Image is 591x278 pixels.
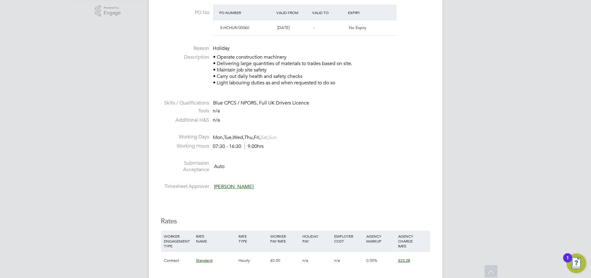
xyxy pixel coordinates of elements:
label: Tools [161,108,209,114]
label: Timesheet Approver [161,183,209,190]
div: Valid From [275,7,311,18]
label: Working Days [161,134,209,140]
span: Holiday [213,45,230,51]
div: Expiry [346,7,382,18]
div: Hourly [237,252,269,269]
div: WORKER PAY RATE [269,231,301,247]
div: Contract [163,252,194,269]
span: 0.00% [366,258,377,263]
div: RATE NAME [194,231,237,247]
span: [PERSON_NAME] [214,184,254,190]
div: Blue CPCS / NPORS, Full UK Drivers Licence [213,100,430,106]
span: £23.28 [398,258,410,263]
span: Sat, [261,134,269,141]
div: HOLIDAY PAY [301,231,333,247]
div: AGENCY MARKUP [365,231,397,247]
div: Valid To [311,7,346,18]
label: PO No [161,9,209,16]
label: Reason [161,45,209,52]
span: Sun [269,134,277,141]
span: Auto [214,163,225,170]
div: EMPLOYER COST [333,231,364,247]
span: Mon, [213,134,224,141]
label: Skills / Qualifications [161,100,209,106]
span: n/a [334,258,340,263]
span: n/a [213,108,220,114]
div: £0.00 [269,252,301,269]
label: Additional H&S [161,117,209,123]
div: RATE TYPE [237,231,269,247]
span: - [313,25,314,30]
a: Powered byEngage [95,5,121,17]
span: Wed, [233,134,245,141]
span: Standard [196,258,212,263]
div: 1 [566,258,569,266]
span: [DATE] [277,25,290,30]
h3: Rates [161,217,430,226]
span: n/a [213,117,220,123]
span: Tue, [224,134,233,141]
span: No Expiry [349,25,366,30]
span: Thu, [245,134,254,141]
p: • Operate construction machinery • Delivering large quantities of materials to trades based on si... [213,54,430,86]
span: Engage [104,10,121,16]
div: AGENCY CHARGE RATE [397,231,428,251]
label: Submission Acceptance [161,160,209,173]
div: PO Number [218,7,275,18]
span: n/a [302,258,308,263]
span: Fri, [254,134,261,141]
span: Powered by [104,5,121,10]
div: WORKER ENGAGEMENT TYPE [163,231,194,251]
label: Description [161,54,209,60]
span: S-HCHUR/00060 [220,25,249,30]
label: Working Hours [161,143,209,149]
div: 07:30 - 16:30 [213,143,264,150]
span: 9.00hrs [245,143,264,149]
button: Open Resource Center, 1 new notification [567,254,586,273]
